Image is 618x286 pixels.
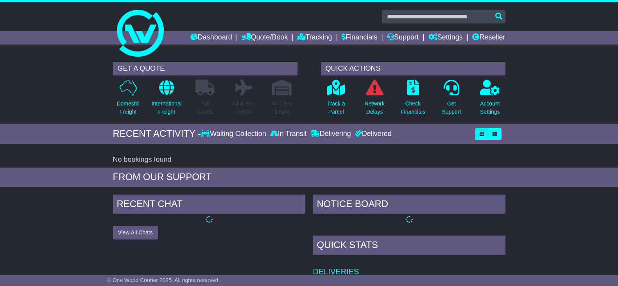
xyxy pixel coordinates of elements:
div: In Transit [268,130,309,138]
p: Check Financials [401,100,425,116]
a: Settings [428,31,463,45]
div: QUICK ACTIONS [321,62,505,75]
div: Delivered [353,130,392,138]
p: Account Settings [480,100,500,116]
a: Support [387,31,419,45]
div: RECENT CHAT [113,195,305,216]
a: DomesticFreight [116,79,140,120]
a: GetSupport [441,79,461,120]
a: Dashboard [190,31,232,45]
p: Track a Parcel [327,100,345,116]
a: Tracking [297,31,332,45]
div: Quick Stats [313,236,505,257]
a: Quote/Book [242,31,288,45]
p: Domestic Freight [116,100,139,116]
a: Track aParcel [327,79,346,120]
a: Reseller [472,31,505,45]
p: Network Delays [364,100,384,116]
div: GET A QUOTE [113,62,297,75]
p: Get Support [442,100,461,116]
button: View All Chats [113,226,158,240]
p: International Freight [152,100,182,116]
a: NetworkDelays [364,79,385,120]
div: No bookings found [113,156,505,164]
p: Full Loads [195,100,215,116]
div: Waiting Collection [201,130,268,138]
a: InternationalFreight [151,79,182,120]
a: AccountSettings [480,79,500,120]
div: RECENT ACTIVITY - [113,128,201,139]
div: NOTICE BOARD [313,195,505,216]
div: Delivering [309,130,353,138]
a: Financials [342,31,377,45]
div: FROM OUR SUPPORT [113,172,505,183]
td: Deliveries [313,257,505,277]
span: © One World Courier 2025. All rights reserved. [107,277,220,283]
p: Air / Sea Depot [272,100,293,116]
a: CheckFinancials [400,79,426,120]
p: Air & Sea Freight [232,100,255,116]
